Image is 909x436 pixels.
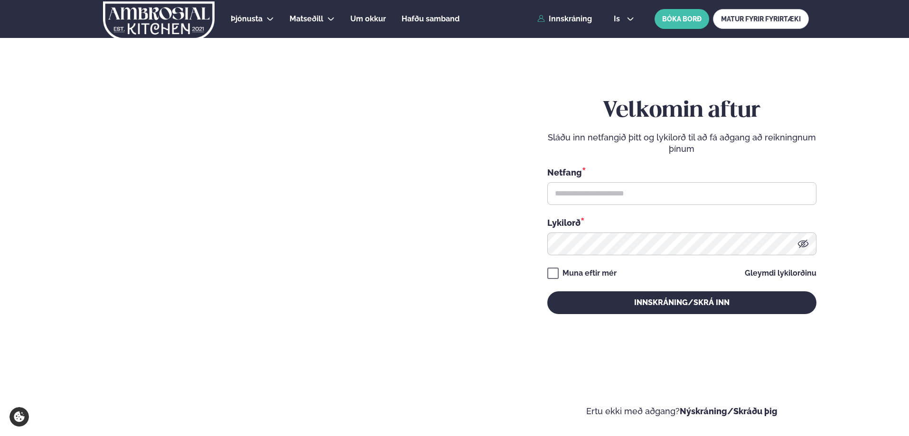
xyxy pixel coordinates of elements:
[606,15,642,23] button: is
[547,132,816,155] p: Sláðu inn netfangið þitt og lykilorð til að fá aðgang að reikningnum þínum
[402,14,459,23] span: Hafðu samband
[402,13,459,25] a: Hafðu samband
[231,13,262,25] a: Þjónusta
[655,9,709,29] button: BÓKA BORÐ
[614,15,623,23] span: is
[547,166,816,178] div: Netfang
[537,15,592,23] a: Innskráning
[28,356,225,379] p: Ef eitthvað sameinar fólk, þá er [PERSON_NAME] matarferðalag.
[9,407,29,427] a: Cookie settings
[547,98,816,124] h2: Velkomin aftur
[547,216,816,229] div: Lykilorð
[350,14,386,23] span: Um okkur
[547,291,816,314] button: Innskráning/Skrá inn
[28,265,225,345] h2: Velkomin á Ambrosial kitchen!
[350,13,386,25] a: Um okkur
[680,406,778,416] a: Nýskráning/Skráðu þig
[713,9,809,29] a: MATUR FYRIR FYRIRTÆKI
[290,14,323,23] span: Matseðill
[231,14,262,23] span: Þjónusta
[483,406,881,417] p: Ertu ekki með aðgang?
[290,13,323,25] a: Matseðill
[102,1,216,40] img: logo
[745,269,816,277] a: Gleymdi lykilorðinu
